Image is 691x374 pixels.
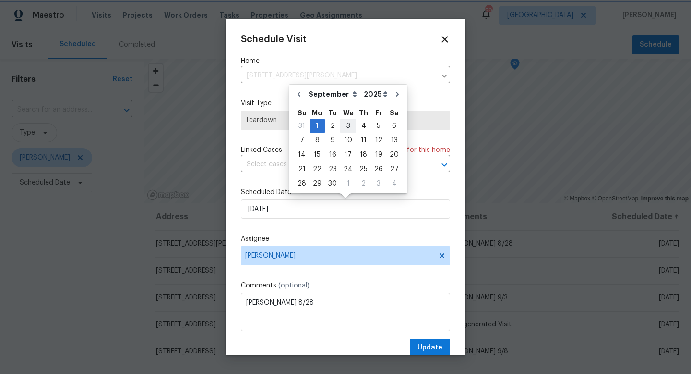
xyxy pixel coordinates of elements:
div: Mon Sep 22 2025 [310,162,325,176]
div: Fri Oct 03 2025 [371,176,386,191]
div: 6 [386,119,402,133]
div: 2 [356,177,371,190]
div: 25 [356,162,371,176]
div: Sun Sep 21 2025 [294,162,310,176]
input: Select cases [241,157,423,172]
div: 4 [386,177,402,190]
div: 1 [340,177,356,190]
div: 27 [386,162,402,176]
div: Mon Sep 01 2025 [310,119,325,133]
abbr: Friday [375,110,382,116]
div: Thu Oct 02 2025 [356,176,371,191]
div: Fri Sep 05 2025 [371,119,386,133]
div: Wed Sep 03 2025 [340,119,356,133]
div: Sun Sep 14 2025 [294,148,310,162]
div: 26 [371,162,386,176]
span: Update [417,342,442,354]
div: 18 [356,148,371,162]
div: Sun Aug 31 2025 [294,119,310,133]
label: Home [241,56,450,66]
span: Teardown [245,115,446,125]
div: Sun Sep 07 2025 [294,133,310,148]
div: Fri Sep 12 2025 [371,133,386,148]
div: Sat Sep 20 2025 [386,148,402,162]
select: Year [361,87,390,101]
div: 20 [386,148,402,162]
div: Sat Sep 06 2025 [386,119,402,133]
label: Comments [241,281,450,290]
div: 17 [340,148,356,162]
div: Thu Sep 11 2025 [356,133,371,148]
div: 5 [371,119,386,133]
div: Wed Sep 24 2025 [340,162,356,176]
label: Visit Type [241,99,450,108]
div: Thu Sep 18 2025 [356,148,371,162]
div: Fri Sep 19 2025 [371,148,386,162]
div: Wed Sep 17 2025 [340,148,356,162]
div: Wed Sep 10 2025 [340,133,356,148]
div: 1 [310,119,325,133]
button: Go to previous month [292,85,306,104]
div: 2 [325,119,340,133]
div: 8 [310,134,325,147]
textarea: [PERSON_NAME] 8/28 [241,293,450,331]
div: 30 [325,177,340,190]
div: 12 [371,134,386,147]
div: 28 [294,177,310,190]
div: Tue Sep 02 2025 [325,119,340,133]
div: 13 [386,134,402,147]
div: Tue Sep 09 2025 [325,133,340,148]
div: Fri Sep 26 2025 [371,162,386,176]
span: Schedule Visit [241,35,307,44]
div: Thu Sep 04 2025 [356,119,371,133]
div: 4 [356,119,371,133]
span: Close [440,34,450,45]
div: 22 [310,162,325,176]
div: 31 [294,119,310,133]
div: 16 [325,148,340,162]
div: Tue Sep 16 2025 [325,148,340,162]
div: Sun Sep 28 2025 [294,176,310,191]
div: 10 [340,134,356,147]
label: Assignee [241,234,450,244]
div: Mon Sep 15 2025 [310,148,325,162]
span: [PERSON_NAME] [245,252,433,260]
div: 3 [371,177,386,190]
div: 19 [371,148,386,162]
div: Sat Sep 13 2025 [386,133,402,148]
button: Go to next month [390,85,405,104]
div: Mon Sep 08 2025 [310,133,325,148]
div: Sat Oct 04 2025 [386,176,402,191]
label: Scheduled Date [241,187,450,197]
div: 9 [325,134,340,147]
abbr: Saturday [390,110,399,116]
div: 24 [340,162,356,176]
div: 15 [310,148,325,162]
select: Month [306,87,361,101]
div: 21 [294,162,310,176]
div: Sat Sep 27 2025 [386,162,402,176]
div: Tue Sep 23 2025 [325,162,340,176]
input: Enter in an address [241,68,436,83]
button: Open [438,158,451,172]
div: 11 [356,134,371,147]
abbr: Monday [312,110,322,116]
input: M/D/YYYY [241,199,450,219]
div: 3 [340,119,356,133]
abbr: Wednesday [343,110,354,116]
abbr: Tuesday [328,110,337,116]
div: 14 [294,148,310,162]
abbr: Sunday [298,110,307,116]
div: 7 [294,134,310,147]
button: Update [410,339,450,357]
div: 29 [310,177,325,190]
div: Wed Oct 01 2025 [340,176,356,191]
div: Mon Sep 29 2025 [310,176,325,191]
span: (optional) [278,282,310,289]
div: Tue Sep 30 2025 [325,176,340,191]
div: Thu Sep 25 2025 [356,162,371,176]
div: 23 [325,162,340,176]
span: Linked Cases [241,145,282,155]
abbr: Thursday [359,110,368,116]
